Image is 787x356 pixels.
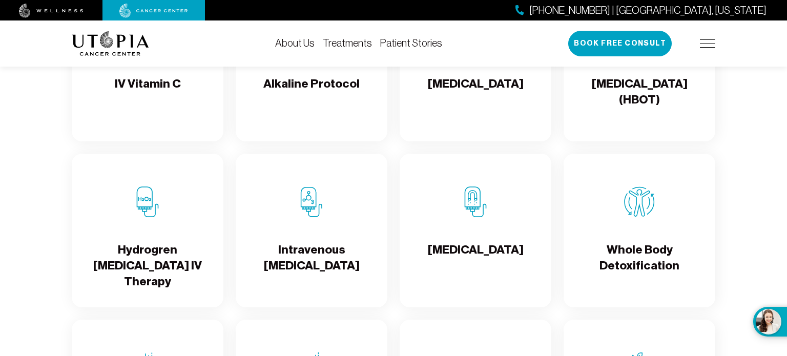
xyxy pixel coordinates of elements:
img: Intravenous Ozone Therapy [296,186,327,217]
a: About Us [275,37,315,49]
img: cancer center [119,4,188,18]
img: icon-hamburger [700,39,715,48]
img: Hydrogren Peroxide IV Therapy [132,186,163,217]
a: Chelation Therapy[MEDICAL_DATA] [400,154,551,307]
h4: [MEDICAL_DATA] (HBOT) [572,76,707,109]
img: Chelation Therapy [460,186,491,217]
h4: Hydrogren [MEDICAL_DATA] IV Therapy [80,242,215,290]
h4: [MEDICAL_DATA] [428,76,524,109]
img: logo [72,31,149,56]
a: Hydrogren Peroxide IV TherapyHydrogren [MEDICAL_DATA] IV Therapy [72,154,223,307]
a: Intravenous Ozone TherapyIntravenous [MEDICAL_DATA] [236,154,387,307]
h4: Intravenous [MEDICAL_DATA] [244,242,379,275]
h4: IV Vitamin C [115,76,181,109]
span: [PHONE_NUMBER] | [GEOGRAPHIC_DATA], [US_STATE] [529,3,767,18]
img: Whole Body Detoxification [624,186,655,217]
a: [PHONE_NUMBER] | [GEOGRAPHIC_DATA], [US_STATE] [515,3,767,18]
h4: Whole Body Detoxification [572,242,707,275]
img: wellness [19,4,84,18]
a: Patient Stories [380,37,442,49]
a: Whole Body DetoxificationWhole Body Detoxification [564,154,715,307]
button: Book Free Consult [568,31,672,56]
h4: [MEDICAL_DATA] [428,242,524,275]
a: Treatments [323,37,372,49]
h4: Alkaline Protocol [263,76,360,109]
